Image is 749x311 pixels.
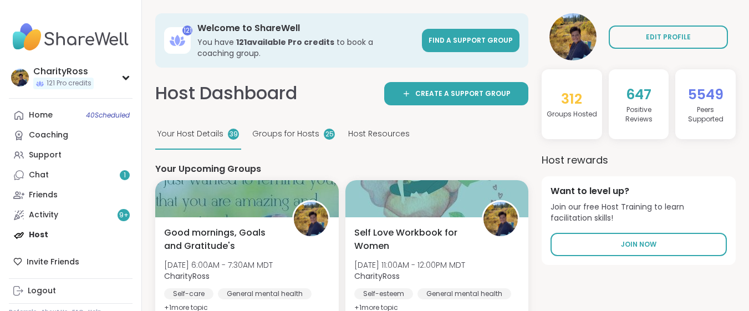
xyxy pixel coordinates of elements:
[164,271,210,282] b: CharityRoss
[415,89,511,99] span: Create a support group
[688,85,723,104] span: 5549
[33,65,94,78] div: CharityRoss
[9,252,133,272] div: Invite Friends
[354,226,470,253] span: Self Love Workbook for Women
[28,285,56,297] div: Logout
[47,79,91,88] span: 121 Pro credits
[551,233,727,256] a: Join Now
[294,202,328,236] img: CharityRoss
[354,288,413,299] div: Self-esteem
[164,259,273,271] span: [DATE] 6:00AM - 7:30AM MDT
[11,69,29,86] img: CharityRoss
[9,125,133,145] a: Coaching
[155,163,528,175] h4: Your Upcoming Groups
[157,128,223,140] span: Your Host Details
[29,170,49,181] div: Chat
[29,110,53,121] div: Home
[626,85,651,104] span: 647
[354,271,400,282] b: CharityRoss
[121,131,130,140] iframe: Spotlight
[417,288,511,299] div: General mental health
[86,111,130,120] span: 40 Scheduled
[9,281,133,301] a: Logout
[155,81,297,106] h1: Host Dashboard
[646,32,691,42] span: EDIT PROFILE
[551,202,727,223] span: Join our free Host Training to learn facilitation skills!
[164,226,280,253] span: Good mornings, Goals and Gratitude's
[29,190,58,201] div: Friends
[236,37,334,48] b: 121 available Pro credit s
[549,13,597,60] img: CharityRoss
[429,35,513,45] span: Find a support group
[551,185,727,197] h4: Want to level up?
[29,210,58,221] div: Activity
[542,152,736,167] h3: Host rewards
[164,288,213,299] div: Self-care
[547,110,597,119] h4: Groups Hosted
[348,128,410,140] span: Host Resources
[197,37,415,59] h3: You have to book a coaching group.
[354,259,465,271] span: [DATE] 11:00AM - 12:00PM MDT
[197,22,415,34] h3: Welcome to ShareWell
[124,171,126,180] span: 1
[29,130,68,141] div: Coaching
[9,185,133,205] a: Friends
[561,89,582,109] span: 312
[9,205,133,225] a: Activity9+
[483,202,518,236] img: CharityRoss
[9,145,133,165] a: Support
[218,288,312,299] div: General mental health
[9,165,133,185] a: Chat1
[29,150,62,161] div: Support
[621,239,656,249] span: Join Now
[384,82,528,105] a: Create a support group
[182,26,192,35] div: 121
[613,105,665,124] h4: Positive Review s
[422,29,519,52] a: Find a support group
[324,129,335,140] div: 25
[228,129,239,140] div: 39
[119,211,129,220] span: 9 +
[252,128,319,140] span: Groups for Hosts
[9,105,133,125] a: Home40Scheduled
[9,18,133,57] img: ShareWell Nav Logo
[680,105,731,124] h4: Peers Supported
[609,26,728,49] a: EDIT PROFILE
